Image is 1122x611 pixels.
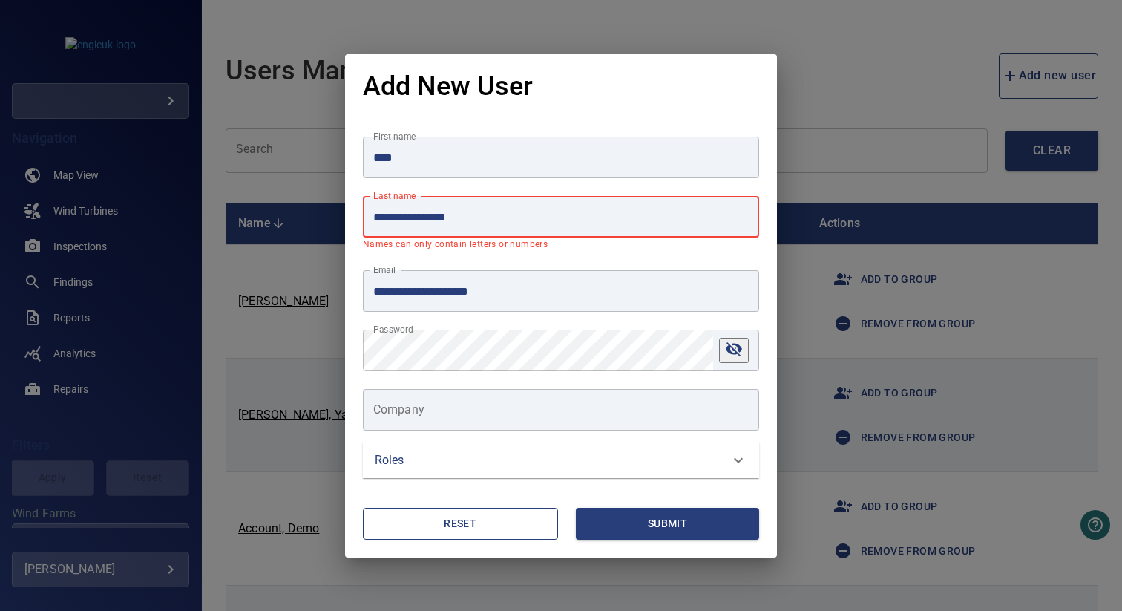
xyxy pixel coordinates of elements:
span: Submit [582,514,754,533]
p: Roles [375,451,404,469]
h1: Add New User [363,72,533,102]
button: Submit [576,508,760,540]
span: Reset [379,514,542,533]
button: toggle password visibility [719,338,749,363]
div: Roles [363,442,760,478]
p: Names can only contain letters or numbers [363,238,760,252]
button: Reset [363,508,558,540]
